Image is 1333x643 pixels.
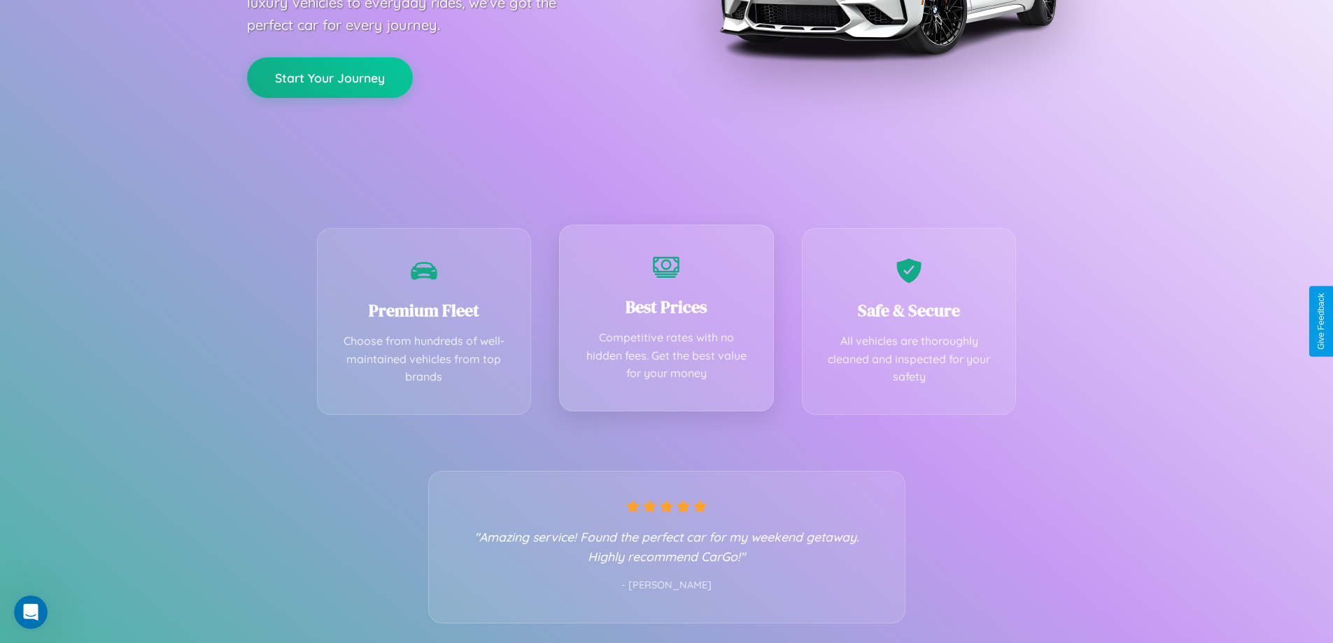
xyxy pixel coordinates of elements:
p: All vehicles are thoroughly cleaned and inspected for your safety [824,332,995,386]
button: Start Your Journey [247,57,413,98]
h3: Best Prices [581,295,752,318]
div: Give Feedback [1316,293,1326,350]
h3: Premium Fleet [339,299,510,322]
p: Competitive rates with no hidden fees. Get the best value for your money [581,329,752,383]
h3: Safe & Secure [824,299,995,322]
p: - [PERSON_NAME] [457,577,877,595]
iframe: Intercom live chat [14,595,48,629]
p: "Amazing service! Found the perfect car for my weekend getaway. Highly recommend CarGo!" [457,527,877,566]
p: Choose from hundreds of well-maintained vehicles from top brands [339,332,510,386]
